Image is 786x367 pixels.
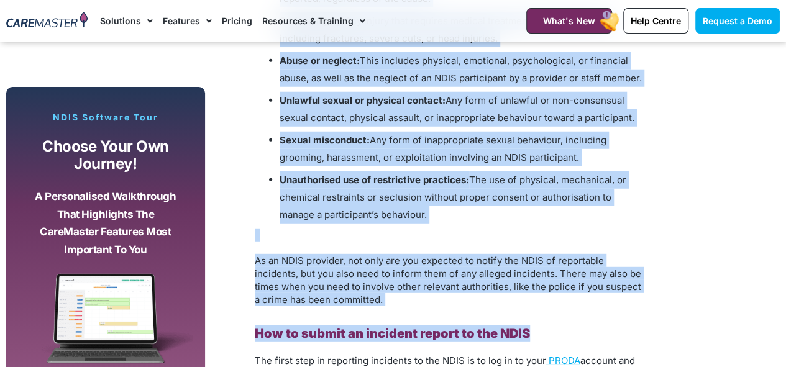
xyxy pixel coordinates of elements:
[280,55,360,66] b: Abuse or neglect:
[695,8,780,34] a: Request a Demo
[280,94,634,124] span: Any form of unlawful or non-consensual sexual contact, physical assault, or inappropriate behavio...
[255,355,546,366] span: The first step in reporting incidents to the NDIS is to log in to your
[280,174,469,186] b: Unauthorised use of restrictive practices:
[28,138,183,173] p: Choose your own journey!
[280,134,370,146] b: Sexual misconduct:
[6,12,88,30] img: CareMaster Logo
[631,16,681,26] span: Help Centre
[280,94,446,106] b: Unlawful sexual or physical contact:
[280,55,642,84] span: This includes physical, emotional, psychological, or financial abuse, as well as the neglect of a...
[546,355,580,366] a: PRODA
[549,355,580,366] span: PRODA
[255,255,641,306] span: As an NDIS provider, not only are you expected to notify the NDIS of reportable incidents, but yo...
[703,16,772,26] span: Request a Demo
[526,8,612,34] a: What's New
[543,16,595,26] span: What's New
[19,112,193,123] p: NDIS Software Tour
[28,188,183,258] p: A personalised walkthrough that highlights the CareMaster features most important to you
[623,8,688,34] a: Help Centre
[255,326,530,341] b: How to submit an incident report to the NDIS
[280,134,606,163] span: Any form of inappropriate sexual behaviour, including grooming, harassment, or exploitation invol...
[280,174,626,220] span: The use of physical, mechanical, or chemical restraints or seclusion without proper consent or au...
